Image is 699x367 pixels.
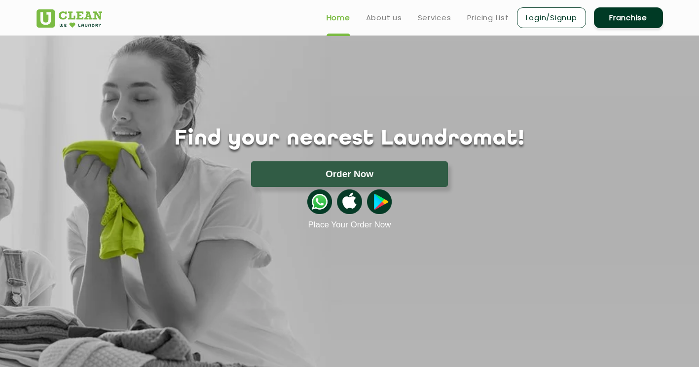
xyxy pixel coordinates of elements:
[337,189,362,214] img: apple-icon.png
[366,12,402,24] a: About us
[517,7,586,28] a: Login/Signup
[251,161,448,187] button: Order Now
[327,12,350,24] a: Home
[37,9,102,28] img: UClean Laundry and Dry Cleaning
[418,12,451,24] a: Services
[367,189,392,214] img: playstoreicon.png
[594,7,663,28] a: Franchise
[308,220,391,230] a: Place Your Order Now
[467,12,509,24] a: Pricing List
[29,127,670,151] h1: Find your nearest Laundromat!
[307,189,332,214] img: whatsappicon.png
